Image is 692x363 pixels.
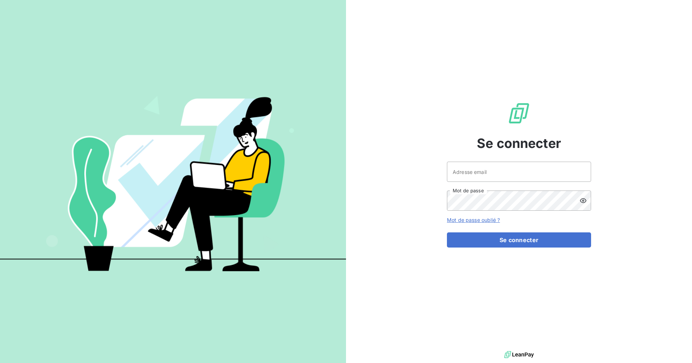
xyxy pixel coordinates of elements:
a: Mot de passe oublié ? [447,217,500,223]
img: Logo LeanPay [507,102,531,125]
button: Se connecter [447,232,591,248]
img: logo [504,349,534,360]
input: placeholder [447,162,591,182]
span: Se connecter [477,134,561,153]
